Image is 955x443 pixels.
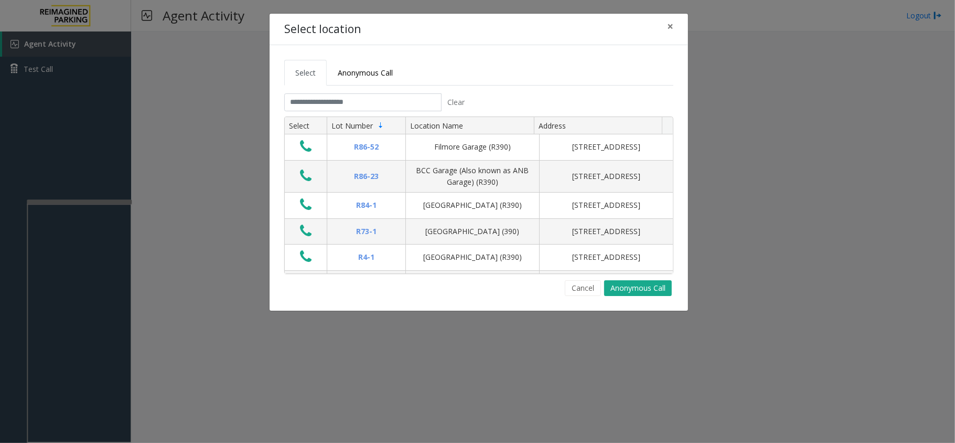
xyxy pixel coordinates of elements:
div: [GEOGRAPHIC_DATA] (R390) [412,251,533,263]
th: Select [285,117,327,135]
h4: Select location [284,21,361,38]
span: Location Name [410,121,463,131]
span: Select [295,68,316,78]
div: [STREET_ADDRESS] [546,226,667,237]
div: Filmore Garage (R390) [412,141,533,153]
div: [GEOGRAPHIC_DATA] (390) [412,226,533,237]
div: R73-1 [334,226,399,237]
ul: Tabs [284,60,673,86]
button: Close [660,14,681,39]
span: Address [539,121,566,131]
button: Cancel [565,280,601,296]
div: [GEOGRAPHIC_DATA] (R390) [412,199,533,211]
span: × [667,19,673,34]
div: Data table [285,117,673,273]
div: [STREET_ADDRESS] [546,199,667,211]
div: [STREET_ADDRESS] [546,251,667,263]
div: [STREET_ADDRESS] [546,141,667,153]
span: Anonymous Call [338,68,393,78]
button: Clear [442,93,471,111]
div: [STREET_ADDRESS] [546,171,667,182]
div: R86-52 [334,141,399,153]
div: R86-23 [334,171,399,182]
span: Lot Number [331,121,373,131]
div: BCC Garage (Also known as ANB Garage) (R390) [412,165,533,188]
button: Anonymous Call [604,280,672,296]
div: R84-1 [334,199,399,211]
div: R4-1 [334,251,399,263]
span: Sortable [377,121,385,130]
